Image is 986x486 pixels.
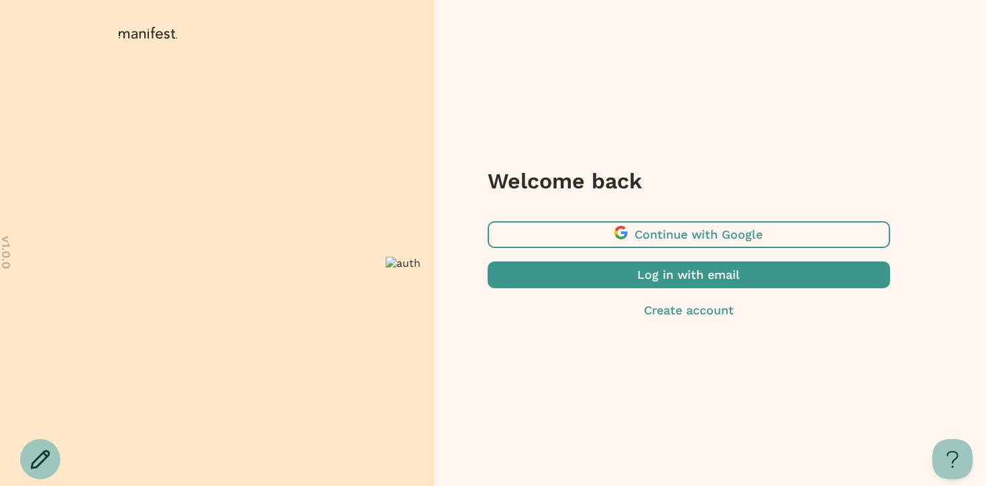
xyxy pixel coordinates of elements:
img: auth [386,257,421,269]
iframe: Toggle Customer Support [932,439,973,479]
button: Continue with Google [488,221,890,248]
button: Log in with email [488,261,890,288]
h3: Welcome back [488,168,890,194]
button: Create account [488,302,890,319]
